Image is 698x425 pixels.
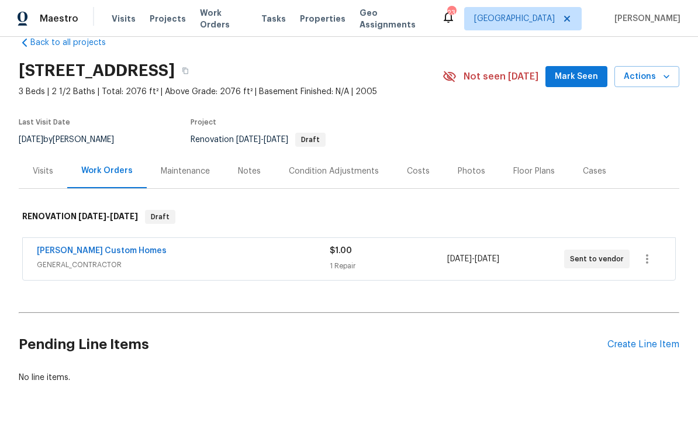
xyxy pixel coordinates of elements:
[33,165,53,177] div: Visits
[407,165,430,177] div: Costs
[200,7,247,30] span: Work Orders
[19,37,131,49] a: Back to all projects
[464,71,538,82] span: Not seen [DATE]
[474,13,555,25] span: [GEOGRAPHIC_DATA]
[175,60,196,81] button: Copy Address
[545,66,607,88] button: Mark Seen
[110,212,138,220] span: [DATE]
[19,198,679,236] div: RENOVATION [DATE]-[DATE]Draft
[78,212,138,220] span: -
[264,136,288,144] span: [DATE]
[296,136,324,143] span: Draft
[40,13,78,25] span: Maestro
[261,15,286,23] span: Tasks
[19,86,443,98] span: 3 Beds | 2 1/2 Baths | Total: 2076 ft² | Above Grade: 2076 ft² | Basement Finished: N/A | 2005
[236,136,288,144] span: -
[112,13,136,25] span: Visits
[475,255,499,263] span: [DATE]
[150,13,186,25] span: Projects
[22,210,138,224] h6: RENOVATION
[191,136,326,144] span: Renovation
[19,119,70,126] span: Last Visit Date
[607,339,679,350] div: Create Line Item
[614,66,679,88] button: Actions
[300,13,345,25] span: Properties
[37,259,330,271] span: GENERAL_CONTRACTOR
[37,247,167,255] a: [PERSON_NAME] Custom Homes
[330,247,352,255] span: $1.00
[161,165,210,177] div: Maintenance
[146,211,174,223] span: Draft
[191,119,216,126] span: Project
[238,165,261,177] div: Notes
[583,165,606,177] div: Cases
[19,136,43,144] span: [DATE]
[513,165,555,177] div: Floor Plans
[624,70,670,84] span: Actions
[81,165,133,177] div: Work Orders
[19,317,607,372] h2: Pending Line Items
[236,136,261,144] span: [DATE]
[330,260,447,272] div: 1 Repair
[78,212,106,220] span: [DATE]
[570,253,628,265] span: Sent to vendor
[555,70,598,84] span: Mark Seen
[447,255,472,263] span: [DATE]
[610,13,680,25] span: [PERSON_NAME]
[447,7,455,19] div: 23
[19,65,175,77] h2: [STREET_ADDRESS]
[19,372,679,383] div: No line items.
[360,7,427,30] span: Geo Assignments
[19,133,128,147] div: by [PERSON_NAME]
[447,253,499,265] span: -
[458,165,485,177] div: Photos
[289,165,379,177] div: Condition Adjustments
